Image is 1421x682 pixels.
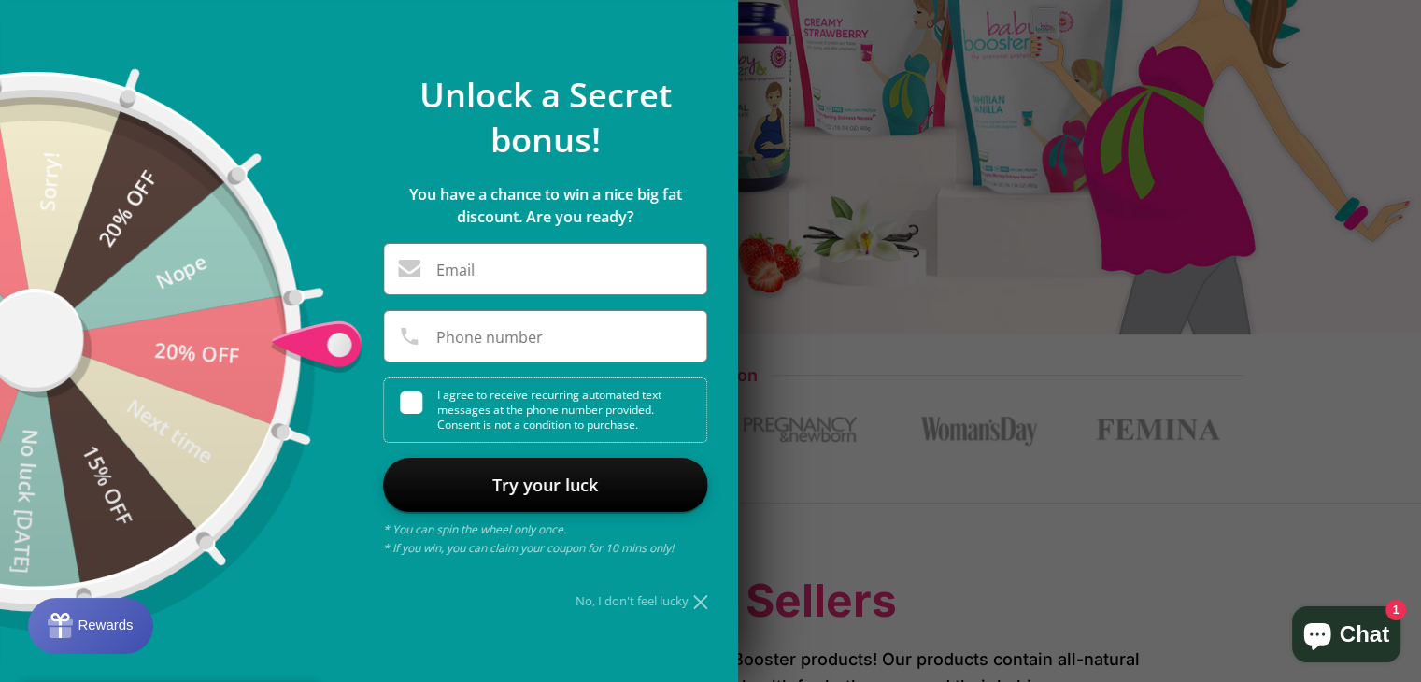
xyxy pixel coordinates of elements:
[436,263,475,277] label: Email
[383,73,707,163] p: Unlock a Secret bonus!
[28,598,153,654] button: Rewards
[400,378,706,442] div: I agree to receive recurring automated text messages at the phone number provided. Consent is not...
[1286,606,1406,667] inbox-online-store-chat: Shopify online store chat
[50,18,105,34] span: Rewards
[436,330,543,345] label: Phone number
[383,520,707,539] p: * You can spin the wheel only once.
[383,539,707,558] p: * If you win, you can claim your coupon for 10 mins only!
[383,595,707,607] div: No, I don't feel lucky
[383,183,707,228] p: You have a chance to win a nice big fat discount. Are you ready?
